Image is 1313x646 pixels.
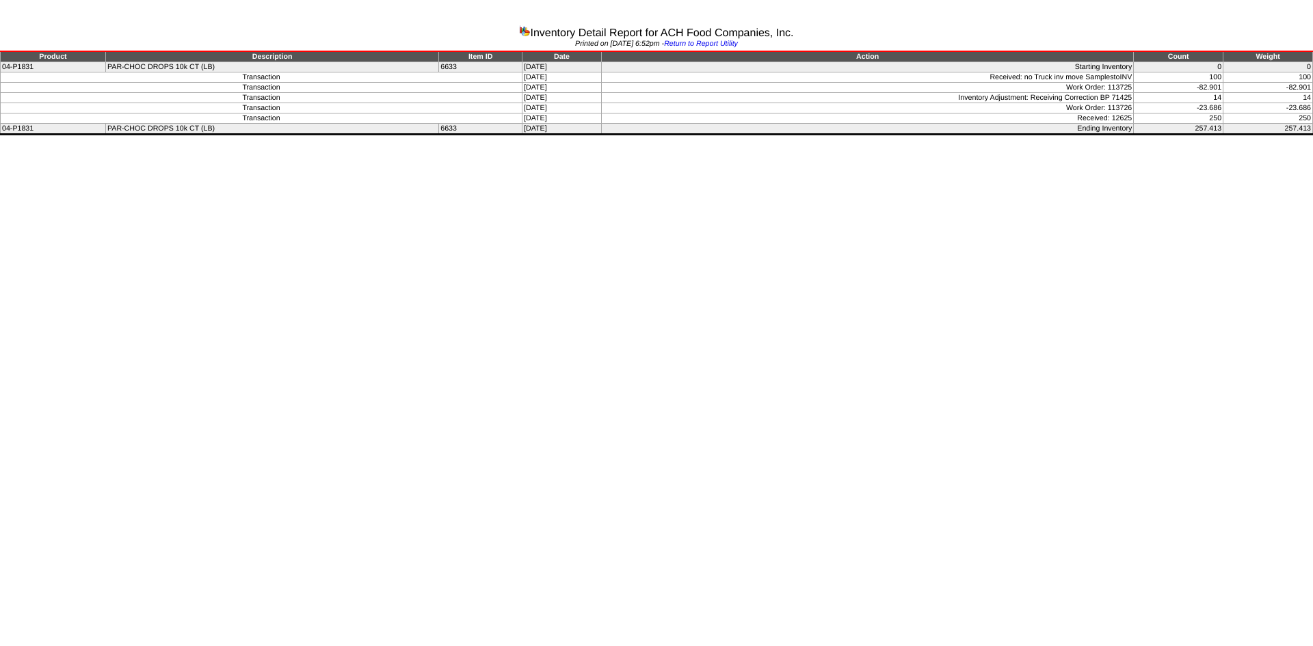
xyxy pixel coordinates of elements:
td: 100 [1134,72,1223,83]
td: Description [105,51,438,62]
td: 250 [1223,113,1313,124]
td: [DATE] [522,124,602,135]
td: [DATE] [522,83,602,93]
td: Weight [1223,51,1313,62]
td: [DATE] [522,93,602,103]
td: Transaction [1,83,522,93]
td: 6633 [439,62,522,72]
td: 04-P1831 [1,62,106,72]
td: Transaction [1,93,522,103]
td: 14 [1223,93,1313,103]
td: Transaction [1,72,522,83]
td: 250 [1134,113,1223,124]
img: graph.gif [519,25,530,36]
td: -23.686 [1134,103,1223,113]
td: -82.901 [1223,83,1313,93]
td: -23.686 [1223,103,1313,113]
td: 0 [1223,62,1313,72]
td: Received: 12625 [601,113,1133,124]
td: Ending Inventory [601,124,1133,135]
td: 14 [1134,93,1223,103]
td: 6633 [439,124,522,135]
td: Date [522,51,602,62]
td: Transaction [1,103,522,113]
td: 0 [1134,62,1223,72]
td: 100 [1223,72,1313,83]
td: [DATE] [522,72,602,83]
td: [DATE] [522,62,602,72]
td: Action [601,51,1133,62]
td: Starting Inventory [601,62,1133,72]
td: Count [1134,51,1223,62]
td: Received: no Truck inv move SamplestoINV [601,72,1133,83]
td: 04-P1831 [1,124,106,135]
td: Item ID [439,51,522,62]
td: Product [1,51,106,62]
a: Return to Report Utility [664,40,738,48]
td: Work Order: 113725 [601,83,1133,93]
td: PAR-CHOC DROPS 10k CT (LB) [105,62,438,72]
td: Work Order: 113726 [601,103,1133,113]
td: -82.901 [1134,83,1223,93]
td: 257.413 [1223,124,1313,135]
td: Transaction [1,113,522,124]
td: Inventory Adjustment: Receiving Correction BP 71425 [601,93,1133,103]
td: 257.413 [1134,124,1223,135]
td: PAR-CHOC DROPS 10k CT (LB) [105,124,438,135]
td: [DATE] [522,113,602,124]
td: [DATE] [522,103,602,113]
